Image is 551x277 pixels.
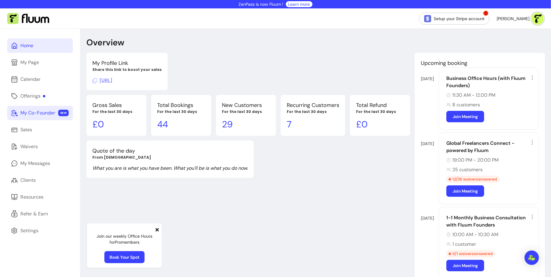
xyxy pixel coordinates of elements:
[20,109,55,117] div: My Co-Founder
[58,110,69,116] span: NEW
[288,1,310,7] a: Learn more
[7,156,73,171] a: My Messages
[92,101,140,109] p: Gross Sales
[287,101,339,109] p: Recurring Customers
[222,109,270,114] p: For the last 30 days
[157,119,205,130] p: 44
[446,166,535,173] div: 25 customers
[421,215,439,221] div: [DATE]
[421,76,439,82] div: [DATE]
[532,13,544,25] img: avatar
[7,207,73,221] a: Refer & Earn
[287,109,339,114] p: For the last 30 days
[446,214,535,229] div: 1-1 Monthly Business Consultation with Fluum Founders
[92,59,162,67] p: My Profile Link
[157,109,205,114] p: For the last 30 days
[497,13,544,25] button: avatar[PERSON_NAME]
[104,251,145,263] a: Book Your Spot
[7,55,73,70] a: My Page
[356,101,404,109] p: Total Refund
[7,13,49,24] img: Fluum Logo
[20,126,32,133] div: Sales
[20,210,48,218] div: Refer & Earn
[446,101,535,108] div: 8 customers
[92,77,112,84] span: Click to copy
[424,15,431,22] img: Stripe Icon
[92,155,248,160] p: From [DEMOGRAPHIC_DATA]
[7,173,73,187] a: Clients
[446,185,484,197] a: Join Meeting
[7,89,73,103] a: Offerings
[446,260,484,271] a: Join Meeting
[421,141,439,147] div: [DATE]
[20,227,38,234] div: Settings
[356,119,404,130] p: £ 0
[222,119,270,130] p: 29
[7,106,73,120] a: My Co-Founder NEW
[525,251,539,265] div: Open Intercom Messenger
[446,111,484,122] a: Join Meeting
[239,1,283,7] p: ZenPass is now Fluum !
[20,193,43,201] div: Resources
[92,109,140,114] p: For the last 30 days
[222,101,270,109] p: New Customers
[7,72,73,87] a: Calendar
[421,59,539,67] p: Upcoming booking
[446,231,535,238] div: 10:00 AM - 10:30 AM
[20,76,40,83] div: Calendar
[7,190,73,204] a: Resources
[20,143,38,150] div: Waivers
[92,119,140,130] p: £ 0
[92,233,157,245] p: Join our weekly Office Hours for Pro members
[446,250,495,257] div: 0 / 1 waivers answered
[20,93,45,100] div: Offerings
[483,10,489,16] span: !
[20,59,39,66] div: My Page
[446,157,535,164] div: 19:00 PM - 20:00 PM
[446,176,499,183] div: 12 / 25 waivers answered
[446,241,535,248] div: 1 customer
[92,147,248,155] p: Quote of the day
[20,160,50,167] div: My Messages
[7,38,73,53] a: Home
[7,123,73,137] a: Sales
[446,75,535,89] div: Business Office Hours (with Fluum Founders)
[7,224,73,238] a: Settings
[497,16,529,22] span: [PERSON_NAME]
[92,165,248,172] p: What you are is what you have been. What you'll be is what you do now.
[7,139,73,154] a: Waivers
[20,42,33,49] div: Home
[356,109,404,114] p: For the last 30 days
[157,101,205,109] p: Total Bookings
[419,13,490,25] a: Setup your Stripe account
[446,140,535,154] div: Global Freelancers Connect - powered by Fluum
[20,177,36,184] div: Clients
[287,119,339,130] p: 7
[86,37,124,48] p: Overview
[446,92,535,99] div: 11:30 AM - 12:00 PM
[92,67,162,72] p: Share this link to boost your sales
